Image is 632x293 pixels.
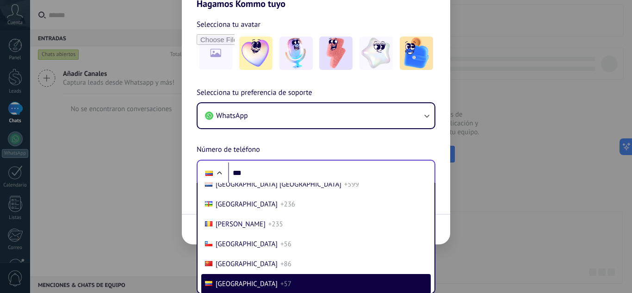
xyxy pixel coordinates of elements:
[216,220,266,229] span: [PERSON_NAME]
[359,37,393,70] img: -4.jpeg
[239,37,273,70] img: -1.jpeg
[197,87,312,99] span: Selecciona tu preferencia de soporte
[198,103,434,128] button: WhatsApp
[216,111,248,120] span: WhatsApp
[280,200,295,209] span: +236
[280,260,291,268] span: +86
[197,19,260,31] span: Selecciona tu avatar
[197,144,260,156] span: Número de teléfono
[344,180,359,189] span: +599
[216,280,278,288] span: [GEOGRAPHIC_DATA]
[216,240,278,249] span: [GEOGRAPHIC_DATA]
[268,220,283,229] span: +235
[319,37,353,70] img: -3.jpeg
[280,240,291,249] span: +56
[279,37,313,70] img: -2.jpeg
[216,260,278,268] span: [GEOGRAPHIC_DATA]
[400,37,433,70] img: -5.jpeg
[216,180,341,189] span: [GEOGRAPHIC_DATA] [GEOGRAPHIC_DATA]
[216,200,278,209] span: [GEOGRAPHIC_DATA]
[200,163,218,183] div: Colombia: + 57
[280,280,291,288] span: +57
